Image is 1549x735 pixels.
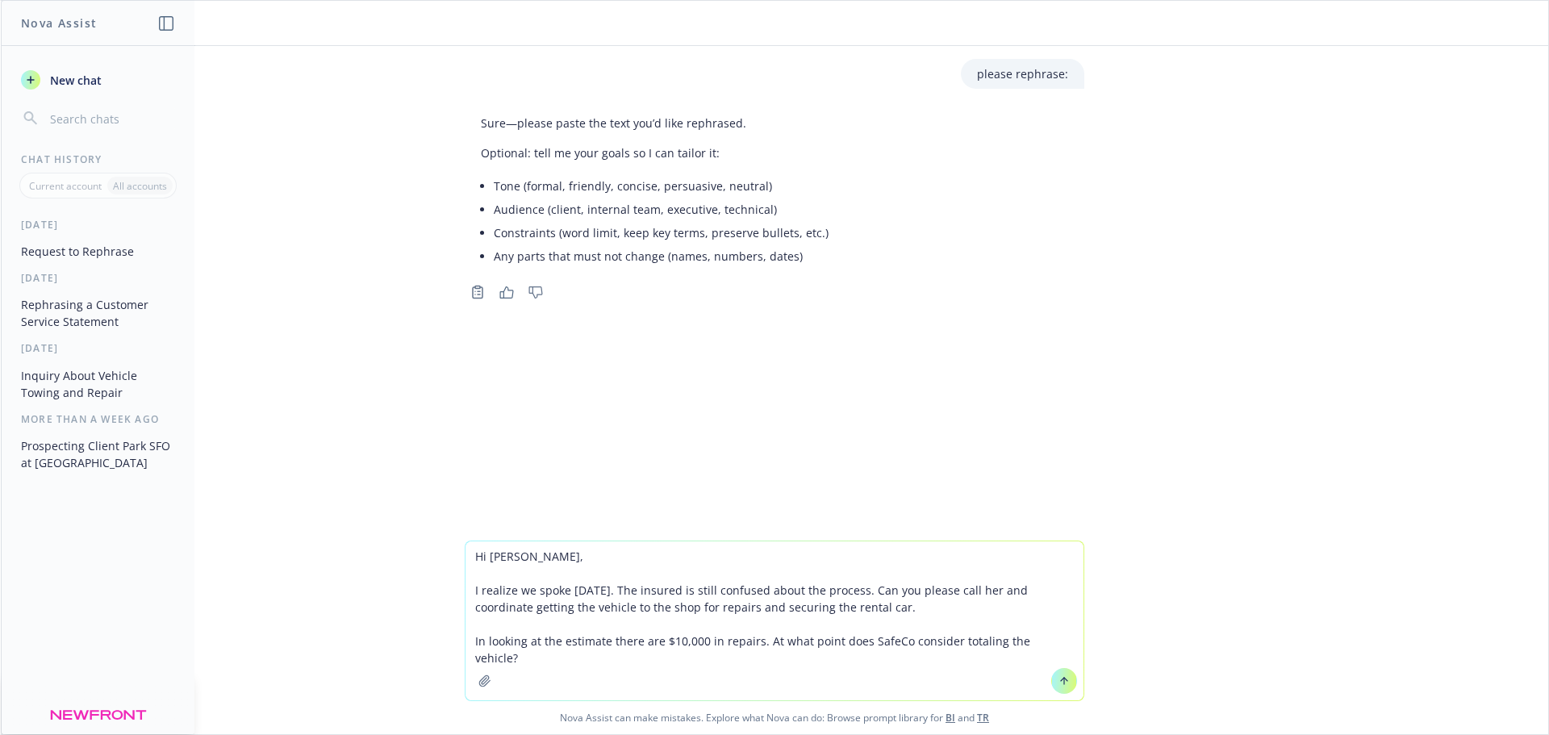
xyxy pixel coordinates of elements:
svg: Copy to clipboard [470,285,485,299]
div: [DATE] [2,271,194,285]
div: [DATE] [2,341,194,355]
p: Current account [29,179,102,193]
span: New chat [47,72,102,89]
div: [DATE] [2,218,194,232]
a: BI [946,711,955,725]
li: Tone (formal, friendly, concise, persuasive, neutral) [494,174,829,198]
a: TR [977,711,989,725]
span: Nova Assist can make mistakes. Explore what Nova can do: Browse prompt library for and [7,701,1542,734]
p: Optional: tell me your goals so I can tailor it: [481,144,829,161]
p: Sure—please paste the text you’d like rephrased. [481,115,829,132]
button: Thumbs down [523,281,549,303]
li: Audience (client, internal team, executive, technical) [494,198,829,221]
div: Chat History [2,152,194,166]
p: please rephrase: [977,65,1068,82]
button: Request to Rephrase [15,238,182,265]
input: Search chats [47,107,175,130]
button: Rephrasing a Customer Service Statement [15,291,182,335]
p: All accounts [113,179,167,193]
button: Inquiry About Vehicle Towing and Repair [15,362,182,406]
li: Any parts that must not change (names, numbers, dates) [494,244,829,268]
div: More than a week ago [2,412,194,426]
h1: Nova Assist [21,15,97,31]
button: Prospecting Client Park SFO at [GEOGRAPHIC_DATA] [15,432,182,476]
li: Constraints (word limit, keep key terms, preserve bullets, etc.) [494,221,829,244]
textarea: Hi [PERSON_NAME], I realize we spoke [DATE]. The insured is still confused about the process. Can... [466,541,1083,700]
button: New chat [15,65,182,94]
